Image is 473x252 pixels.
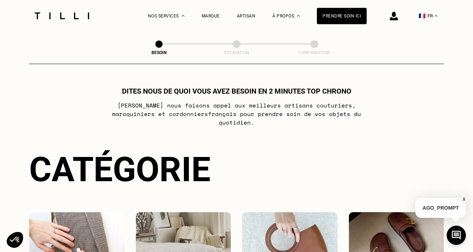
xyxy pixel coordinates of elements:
[415,198,466,218] p: AGO_PROMPT
[390,12,398,20] img: icône connexion
[279,50,350,55] div: Confirmation
[202,14,220,19] a: Marque
[122,87,351,95] h1: Dites nous de quoi vous avez besoin en 2 minutes top chrono
[297,15,300,17] img: Menu déroulant à propos
[419,12,426,19] span: 🇫🇷
[96,101,378,127] p: [PERSON_NAME] nous faisons appel aux meilleurs artisans couturiers , maroquiniers et cordonniers ...
[182,15,185,17] img: Menu déroulant
[201,50,272,55] div: Estimation
[461,195,468,203] button: X
[32,12,92,19] img: Logo du service de couturière Tilli
[237,14,256,19] a: Artisan
[29,149,444,189] div: Catégorie
[317,8,367,24] a: Prendre soin ici
[123,50,195,55] div: Besoin
[435,15,437,17] img: menu déroulant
